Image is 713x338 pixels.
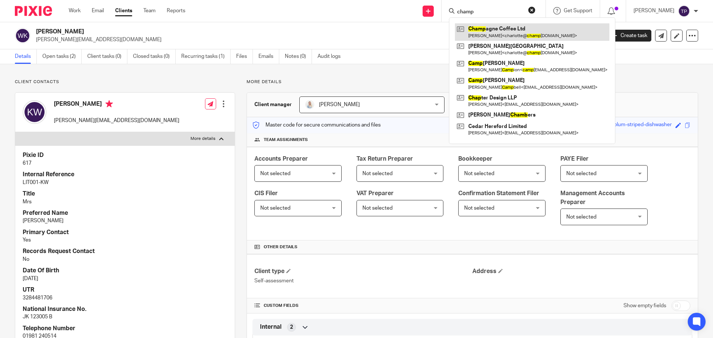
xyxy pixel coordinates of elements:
[42,49,82,64] a: Open tasks (2)
[15,6,52,16] img: Pixie
[54,117,179,124] p: [PERSON_NAME][EMAIL_ADDRESS][DOMAIN_NAME]
[560,156,589,162] span: PAYE Filer
[23,209,227,217] h4: Preferred Name
[23,236,227,244] p: Yes
[305,100,314,109] img: MC_T&CO_Headshots-25.jpg
[254,101,292,108] h3: Client manager
[23,286,227,294] h4: UTR
[143,7,156,14] a: Team
[464,206,494,211] span: Not selected
[191,136,215,142] p: More details
[36,36,597,43] p: [PERSON_NAME][EMAIL_ADDRESS][DOMAIN_NAME]
[458,156,492,162] span: Bookkeeper
[15,28,30,43] img: svg%3E
[23,229,227,236] h4: Primary Contact
[23,313,227,321] p: JK 123005 B
[254,268,472,275] h4: Client type
[634,7,674,14] p: [PERSON_NAME]
[254,190,278,196] span: CIS Filer
[23,305,227,313] h4: National Insurance No.
[23,294,227,302] p: 3284481706
[601,121,672,129] div: furry-plum-striped-dishwasher
[23,275,227,282] p: [DATE]
[23,100,46,124] img: svg%3E
[253,121,381,129] p: Master code for secure communications and files
[560,190,625,205] span: Management Accounts Preparer
[254,303,472,309] h4: CUSTOM FIELDS
[23,179,227,186] p: LIT001-KW
[260,206,290,211] span: Not selected
[472,268,690,275] h4: Address
[456,9,523,16] input: Search
[264,137,308,143] span: Team assignments
[356,156,413,162] span: Tax Return Preparer
[566,214,596,220] span: Not selected
[254,156,308,162] span: Accounts Preparer
[23,247,227,255] h4: Records Request Contact
[23,198,227,206] p: Mrs
[528,6,535,14] button: Clear
[318,49,346,64] a: Audit logs
[624,302,666,309] label: Show empty fields
[54,100,179,109] h4: [PERSON_NAME]
[69,7,81,14] a: Work
[290,324,293,331] span: 2
[678,5,690,17] img: svg%3E
[23,325,227,332] h4: Telephone Number
[264,244,297,250] span: Other details
[258,49,279,64] a: Emails
[115,7,132,14] a: Clients
[23,217,227,224] p: [PERSON_NAME]
[15,49,37,64] a: Details
[285,49,312,64] a: Notes (0)
[87,49,127,64] a: Client tasks (0)
[36,28,485,36] h2: [PERSON_NAME]
[133,49,176,64] a: Closed tasks (0)
[458,190,539,196] span: Confirmation Statement Filer
[608,30,651,42] a: Create task
[247,79,698,85] p: More details
[236,49,253,64] a: Files
[566,171,596,176] span: Not selected
[362,206,393,211] span: Not selected
[15,79,235,85] p: Client contacts
[319,102,360,107] span: [PERSON_NAME]
[23,267,227,275] h4: Date Of Birth
[105,100,113,108] i: Primary
[181,49,231,64] a: Recurring tasks (1)
[260,323,281,331] span: Internal
[23,160,227,167] p: 617
[564,8,592,13] span: Get Support
[254,277,472,285] p: Self-assessment
[356,190,394,196] span: VAT Preparer
[167,7,185,14] a: Reports
[23,190,227,198] h4: Title
[464,171,494,176] span: Not selected
[92,7,104,14] a: Email
[260,171,290,176] span: Not selected
[23,151,227,159] h4: Pixie ID
[362,171,393,176] span: Not selected
[23,171,227,178] h4: Internal Reference
[23,256,227,263] p: No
